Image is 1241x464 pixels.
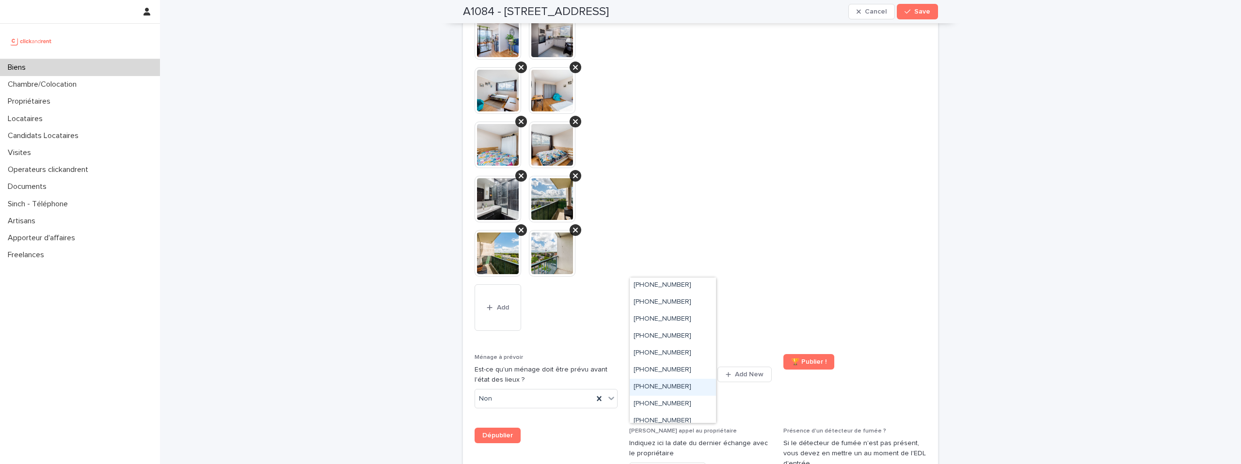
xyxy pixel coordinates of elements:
[4,131,86,140] p: Candidats Locataires
[4,165,96,174] p: Operateurs clickandrent
[4,80,84,89] p: Chambre/Colocation
[630,345,716,362] div: +33755517193
[4,182,54,191] p: Documents
[630,311,716,328] div: +33755517181
[482,432,513,439] span: Dépublier
[4,97,58,106] p: Propriétaires
[475,365,618,385] p: Est-ce qu'un ménage doit être prévu avant l'état des lieux ?
[630,294,716,311] div: +33755517180
[783,428,886,434] span: Présence d'un détecteur de fumée ?
[735,371,764,378] span: Add New
[897,4,938,19] button: Save
[629,428,737,434] span: [PERSON_NAME] appel au propriétaire
[717,367,772,382] button: Add New
[463,5,609,19] h2: A1084 - [STREET_ADDRESS]
[630,396,716,413] div: +33755517361
[914,8,930,15] span: Save
[479,394,492,404] span: Non
[4,200,76,209] p: Sinch - Téléphone
[848,4,895,19] button: Cancel
[497,304,509,311] span: Add
[4,217,43,226] p: Artisans
[4,233,83,243] p: Apporteur d'affaires
[630,413,716,430] div: +33755517362
[475,428,521,443] a: Dépublier
[630,277,716,294] div: +33755517179
[4,250,52,260] p: Freelances
[475,355,523,360] span: Ménage à prévoir
[8,31,55,51] img: UCB0brd3T0yccxBKYDjQ
[629,438,772,459] p: Indiquez ici la date du dernier échange avec le propriétaire
[783,354,834,370] a: 🏆 Publier !
[4,114,50,124] p: Locataires
[865,8,887,15] span: Cancel
[4,148,39,157] p: Visites
[630,379,716,396] div: +33755517199
[475,284,521,331] button: Add
[791,358,827,365] span: 🏆 Publier !
[4,63,33,72] p: Biens
[630,362,716,379] div: +33755517195
[630,328,716,345] div: +33755517183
